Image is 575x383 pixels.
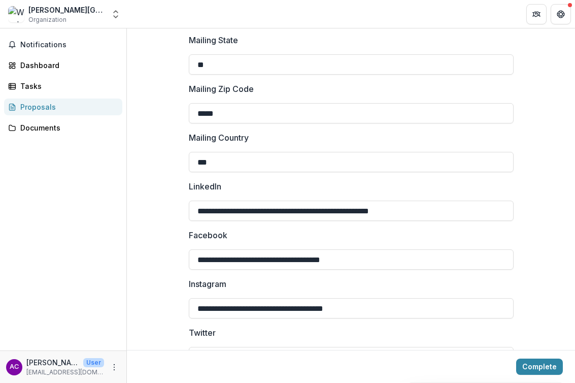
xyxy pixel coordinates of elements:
div: Amy Corron [10,364,19,370]
p: [PERSON_NAME] [26,357,79,368]
button: Open entity switcher [109,4,123,24]
p: Facebook [189,229,227,241]
img: Wesley Community Center [8,6,24,22]
div: Dashboard [20,60,114,71]
a: Dashboard [4,57,122,74]
p: LinkedIn [189,180,221,193]
a: Proposals [4,99,122,115]
p: Instagram [189,278,226,290]
a: Tasks [4,78,122,94]
p: Mailing State [189,34,238,46]
p: Mailing Country [189,132,249,144]
p: Twitter [189,327,216,339]
span: Notifications [20,41,118,49]
p: [EMAIL_ADDRESS][DOMAIN_NAME] [26,368,104,377]
span: Organization [28,15,66,24]
div: [PERSON_NAME][GEOGRAPHIC_DATA] [28,5,105,15]
a: Documents [4,119,122,136]
button: Partners [526,4,547,24]
button: More [108,361,120,373]
div: Documents [20,122,114,133]
button: Notifications [4,37,122,53]
p: Mailing Zip Code [189,83,254,95]
div: Proposals [20,102,114,112]
p: User [83,358,104,367]
button: Complete [516,359,563,375]
div: Tasks [20,81,114,91]
button: Get Help [551,4,571,24]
